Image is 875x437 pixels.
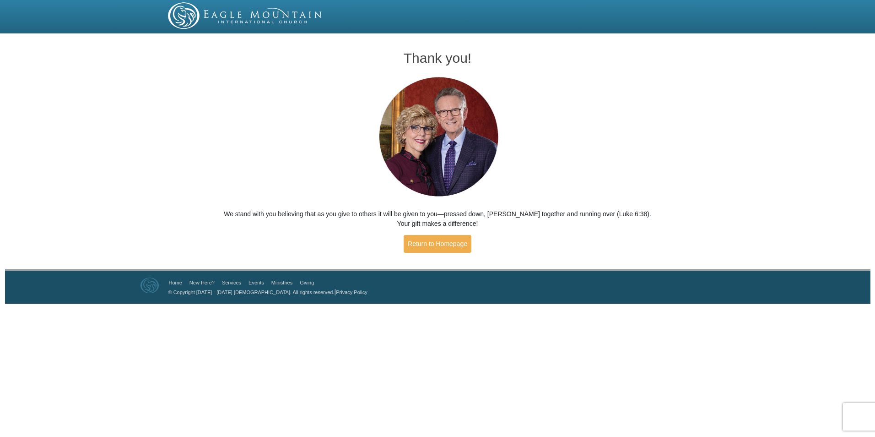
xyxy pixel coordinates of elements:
[168,2,323,29] img: EMIC
[224,50,652,66] h1: Thank you!
[168,290,335,295] a: © Copyright [DATE] - [DATE] [DEMOGRAPHIC_DATA]. All rights reserved.
[224,209,652,229] p: We stand with you believing that as you give to others it will be given to you—pressed down, [PER...
[271,280,292,285] a: Ministries
[300,280,314,285] a: Giving
[169,280,182,285] a: Home
[222,280,241,285] a: Services
[336,290,367,295] a: Privacy Policy
[140,278,159,293] img: Eagle Mountain International Church
[248,280,264,285] a: Events
[404,235,471,253] a: Return to Homepage
[189,280,215,285] a: New Here?
[165,287,367,297] p: |
[370,74,505,200] img: Pastors George and Terri Pearsons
